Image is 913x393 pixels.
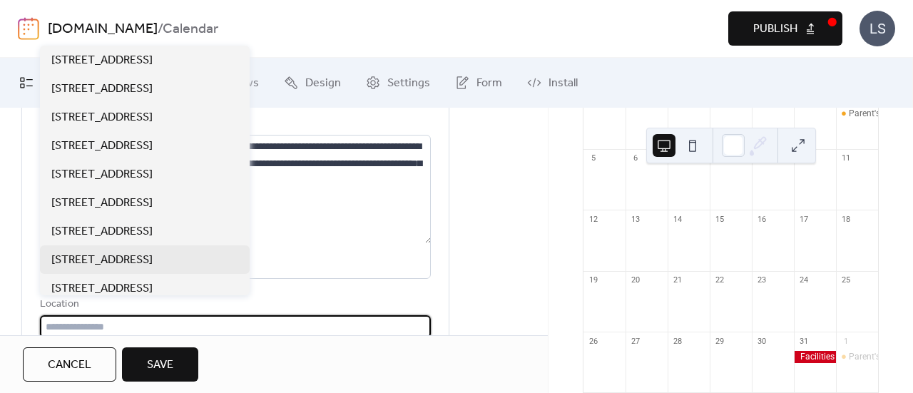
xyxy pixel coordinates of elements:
[798,153,809,164] div: 10
[714,153,725,164] div: 8
[51,252,153,269] span: [STREET_ADDRESS]
[753,21,797,38] span: Publish
[51,81,153,98] span: [STREET_ADDRESS]
[840,336,851,347] div: 1
[9,63,103,102] a: My Events
[516,63,588,102] a: Install
[305,75,341,92] span: Design
[728,11,842,46] button: Publish
[756,153,767,164] div: 9
[48,357,91,374] span: Cancel
[672,153,683,164] div: 7
[48,16,158,43] a: [DOMAIN_NAME]
[840,275,851,286] div: 25
[860,11,895,46] div: LS
[836,108,878,120] div: Parent's Night Out
[756,275,767,286] div: 23
[588,214,598,225] div: 12
[756,214,767,225] div: 16
[23,347,116,382] button: Cancel
[588,275,598,286] div: 19
[714,214,725,225] div: 15
[18,17,39,40] img: logo
[355,63,441,102] a: Settings
[630,153,641,164] div: 6
[798,336,809,347] div: 31
[794,351,836,363] div: Facilities Closed - Halloween
[840,214,851,225] div: 18
[588,153,598,164] div: 5
[672,275,683,286] div: 21
[51,223,153,240] span: [STREET_ADDRESS]
[51,52,153,69] span: [STREET_ADDRESS]
[630,275,641,286] div: 20
[756,336,767,347] div: 30
[630,214,641,225] div: 13
[51,138,153,155] span: [STREET_ADDRESS]
[122,347,198,382] button: Save
[40,296,428,313] div: Location
[836,351,878,363] div: Parent's Night Out
[51,166,153,183] span: [STREET_ADDRESS]
[163,16,218,43] b: Calendar
[273,63,352,102] a: Design
[630,336,641,347] div: 27
[549,75,578,92] span: Install
[387,75,430,92] span: Settings
[158,16,163,43] b: /
[51,280,153,297] span: [STREET_ADDRESS]
[588,336,598,347] div: 26
[840,153,851,164] div: 11
[798,214,809,225] div: 17
[672,336,683,347] div: 28
[51,109,153,126] span: [STREET_ADDRESS]
[798,275,809,286] div: 24
[147,357,173,374] span: Save
[51,195,153,212] span: [STREET_ADDRESS]
[476,75,502,92] span: Form
[444,63,513,102] a: Form
[672,214,683,225] div: 14
[714,336,725,347] div: 29
[714,275,725,286] div: 22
